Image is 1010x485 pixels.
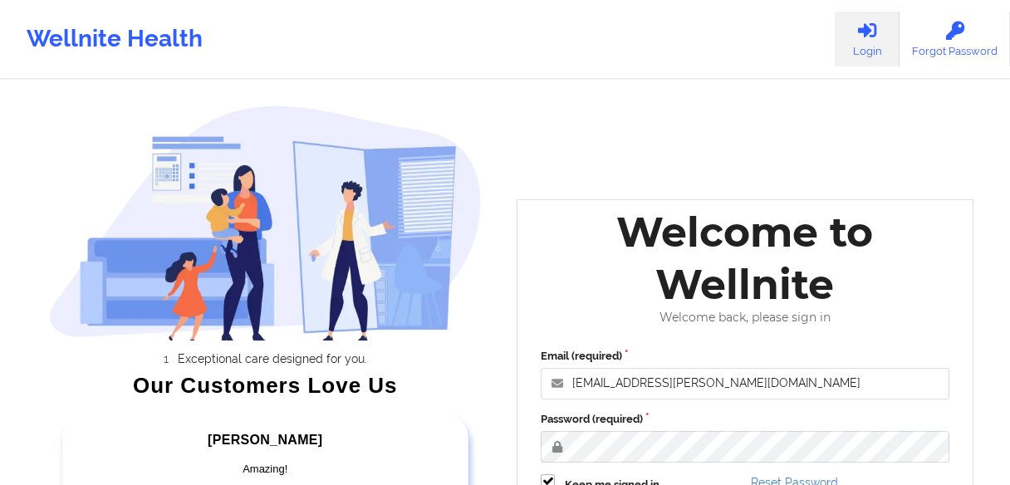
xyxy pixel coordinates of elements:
li: Exceptional care designed for you. [63,352,482,365]
img: wellnite-auth-hero_200.c722682e.png [49,105,483,340]
div: Welcome to Wellnite [529,206,961,311]
input: Email address [541,368,949,399]
div: Welcome back, please sign in [529,311,961,325]
a: Login [835,12,900,66]
label: Email (required) [541,348,949,365]
a: Forgot Password [900,12,1010,66]
label: Password (required) [541,411,949,428]
div: Our Customers Love Us [49,377,483,394]
span: [PERSON_NAME] [208,433,322,447]
div: Amazing! [90,461,442,478]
